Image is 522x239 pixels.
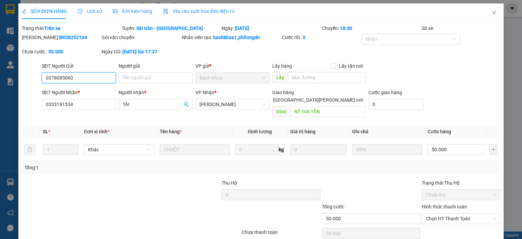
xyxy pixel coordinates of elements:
b: [DATE] [235,25,249,31]
div: [PERSON_NAME]: [22,34,100,41]
label: Cước giao hàng [368,90,402,95]
span: Lấy tận nơi [336,62,366,70]
span: Định lượng [248,129,272,134]
span: edit [22,9,27,14]
div: SĐT Người Nhận [42,89,116,96]
input: Cước giao hàng [368,99,423,110]
span: [GEOGRAPHIC_DATA][PERSON_NAME] nơi [270,96,366,104]
div: Cước rồi : [282,34,360,41]
b: [DATE] lúc 17:37 [122,49,157,54]
div: Nhân viên tạo: [182,34,280,41]
label: Hình thức thanh toán [422,204,467,209]
span: Ảnh kiện hàng [113,8,152,14]
div: Chưa cước : [22,48,100,55]
b: 18:30 [340,25,352,31]
span: Giao [272,106,290,117]
input: VD: Bàn, Ghế [160,144,230,155]
div: VP gửi [195,62,269,70]
b: 50.000 [48,49,63,54]
div: Người gửi [119,62,193,70]
input: Dọc đường [290,106,366,117]
span: Thu Hộ [222,180,237,186]
button: Close [485,3,504,22]
input: Dọc đường [288,72,366,83]
span: Lấy [272,72,288,83]
span: picture [113,9,118,14]
span: Gia Kiệm [199,99,265,109]
span: clock-circle [78,9,83,14]
input: Ghi Chú [352,144,422,155]
span: Giao hàng [272,90,294,95]
div: Ngày: [221,24,321,32]
span: close [491,10,497,15]
div: Người nhận [119,89,193,96]
span: Giá trị hàng [290,129,315,134]
button: plus [489,144,498,155]
span: Tổng cước [322,204,344,209]
span: Lịch sử [78,8,102,14]
span: Chưa thu [426,190,496,200]
div: Ngày GD: [102,48,180,55]
span: kg [278,144,285,155]
span: VP Nhận [195,90,214,95]
b: Trên xe [44,25,60,31]
span: SL [43,129,48,134]
div: Tuyến: [121,24,221,32]
div: Trạng thái Thu Hộ [422,179,500,187]
span: Bách Khoa [199,73,265,83]
div: Trạng thái: [21,24,121,32]
b: Sài Gòn - [GEOGRAPHIC_DATA] [136,25,203,31]
span: Yêu cầu xuất hóa đơn điện tử [163,8,235,14]
b: BK08252134 [59,35,87,40]
span: Lấy hàng [272,63,292,69]
div: Gói vận chuyển: [102,34,180,41]
span: Đơn vị tính [84,129,109,134]
div: Số xe: [421,24,501,32]
span: SỬA ĐƠN HÀNG [22,8,67,14]
b: bachkhoa1.philongdn [213,35,260,40]
input: 0 [290,144,347,155]
b: 0 [303,35,306,40]
img: icon [163,9,169,14]
span: Tên hàng [160,129,182,134]
span: Khác [88,144,150,155]
div: Tổng: 1 [24,164,202,171]
button: delete [24,144,35,155]
span: Chọn HT Thanh Toán [426,214,496,224]
span: user-add [183,102,189,107]
th: Ghi chú [349,125,425,138]
span: Cước hàng [428,129,451,134]
div: Chuyến: [321,24,421,32]
div: SĐT Người Gửi [42,62,116,70]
